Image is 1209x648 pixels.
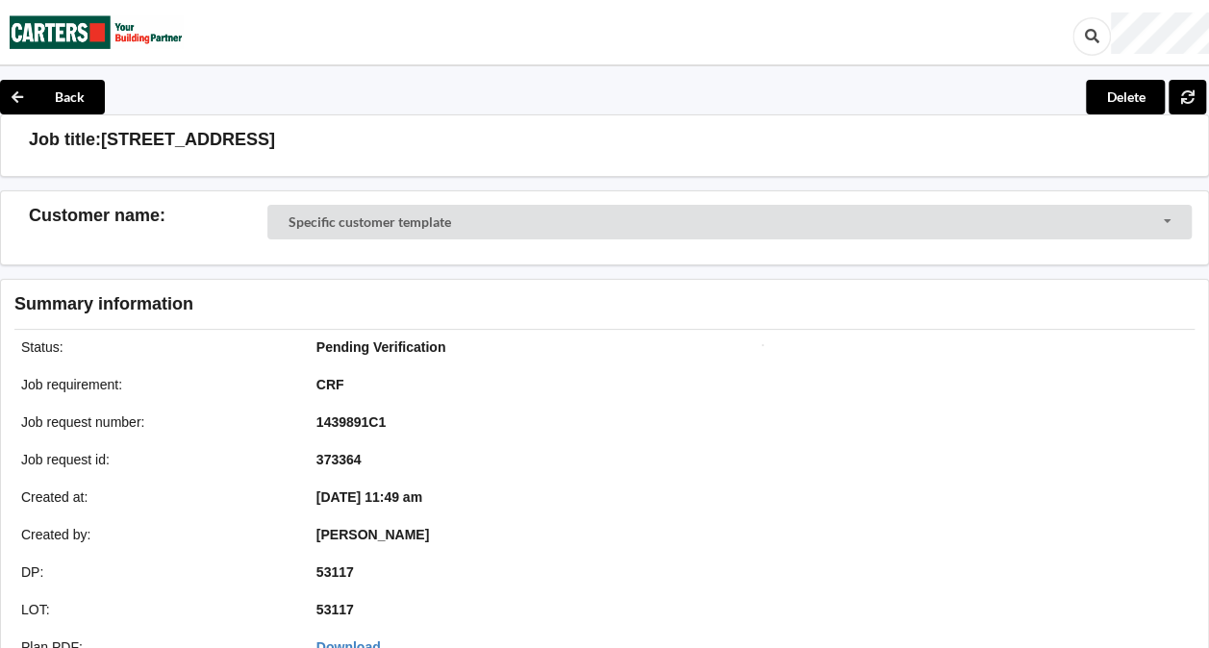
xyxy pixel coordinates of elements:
[10,1,183,63] img: Carters
[1111,12,1209,54] div: User Profile
[8,525,303,544] div: Created by :
[289,215,451,229] div: Specific customer template
[1086,80,1165,114] button: Delete
[29,129,101,151] h3: Job title:
[8,450,303,469] div: Job request id :
[316,564,354,580] b: 53117
[267,205,1192,239] div: Customer Selector
[316,377,344,392] b: CRF
[101,129,275,151] h3: [STREET_ADDRESS]
[316,527,429,542] b: [PERSON_NAME]
[316,452,362,467] b: 373364
[316,602,354,617] b: 53117
[8,375,303,394] div: Job requirement :
[8,562,303,582] div: DP :
[14,293,893,315] h3: Summary information
[316,339,446,355] b: Pending Verification
[316,489,422,505] b: [DATE] 11:49 am
[8,412,303,432] div: Job request number :
[8,487,303,507] div: Created at :
[762,344,764,346] img: Job impression image thumbnail
[316,414,386,430] b: 1439891C1
[8,600,303,619] div: LOT :
[29,205,267,227] h3: Customer name :
[8,337,303,357] div: Status :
